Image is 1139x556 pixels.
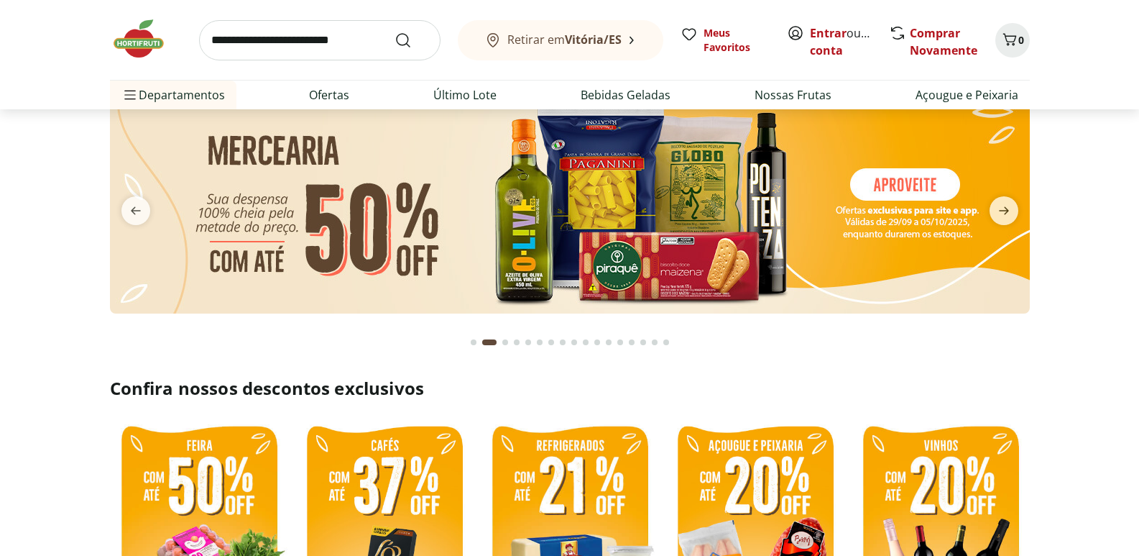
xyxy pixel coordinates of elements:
[995,23,1030,58] button: Carrinho
[309,86,349,104] a: Ofertas
[581,86,670,104] a: Bebidas Geladas
[511,325,522,360] button: Go to page 4 from fs-carousel
[810,25,847,41] a: Entrar
[603,325,614,360] button: Go to page 12 from fs-carousel
[916,86,1018,104] a: Açougue e Peixaria
[626,325,637,360] button: Go to page 14 from fs-carousel
[1018,33,1024,47] span: 0
[199,20,441,60] input: search
[110,17,182,60] img: Hortifruti
[395,32,429,49] button: Submit Search
[121,78,139,112] button: Menu
[755,86,831,104] a: Nossas Frutas
[522,325,534,360] button: Go to page 5 from fs-carousel
[557,325,568,360] button: Go to page 8 from fs-carousel
[704,26,770,55] span: Meus Favoritos
[545,325,557,360] button: Go to page 7 from fs-carousel
[681,26,770,55] a: Meus Favoritos
[458,20,663,60] button: Retirar emVitória/ES
[649,325,660,360] button: Go to page 16 from fs-carousel
[110,377,1030,400] h2: Confira nossos descontos exclusivos
[660,325,672,360] button: Go to page 17 from fs-carousel
[110,91,1030,314] img: mercearia
[637,325,649,360] button: Go to page 15 from fs-carousel
[499,325,511,360] button: Go to page 3 from fs-carousel
[468,325,479,360] button: Go to page 1 from fs-carousel
[614,325,626,360] button: Go to page 13 from fs-carousel
[507,33,622,46] span: Retirar em
[565,32,622,47] b: Vitória/ES
[591,325,603,360] button: Go to page 11 from fs-carousel
[810,24,874,59] span: ou
[910,25,977,58] a: Comprar Novamente
[479,325,499,360] button: Current page from fs-carousel
[534,325,545,360] button: Go to page 6 from fs-carousel
[978,196,1030,225] button: next
[568,325,580,360] button: Go to page 9 from fs-carousel
[121,78,225,112] span: Departamentos
[433,86,497,104] a: Último Lote
[110,196,162,225] button: previous
[580,325,591,360] button: Go to page 10 from fs-carousel
[810,25,889,58] a: Criar conta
